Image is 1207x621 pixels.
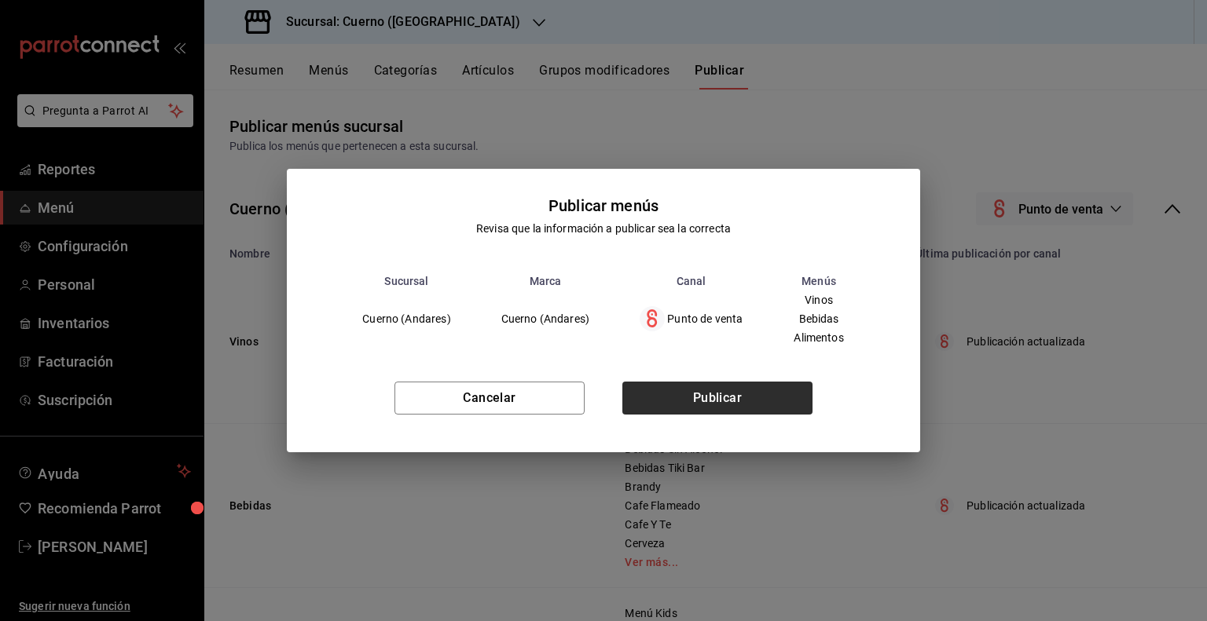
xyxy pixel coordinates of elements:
[794,294,843,305] span: Vinos
[394,382,585,415] button: Cancelar
[337,287,475,350] td: Cuerno (Andares)
[622,382,813,415] button: Publicar
[615,275,768,287] th: Canal
[548,194,659,217] div: Publicar menús
[794,332,843,343] span: Alimentos
[476,275,615,287] th: Marca
[794,313,843,324] span: Bebidas
[476,287,615,350] td: Cuerno (Andares)
[640,306,743,331] div: Punto de venta
[337,275,475,287] th: Sucursal
[768,275,869,287] th: Menús
[476,221,731,237] div: Revisa que la información a publicar sea la correcta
